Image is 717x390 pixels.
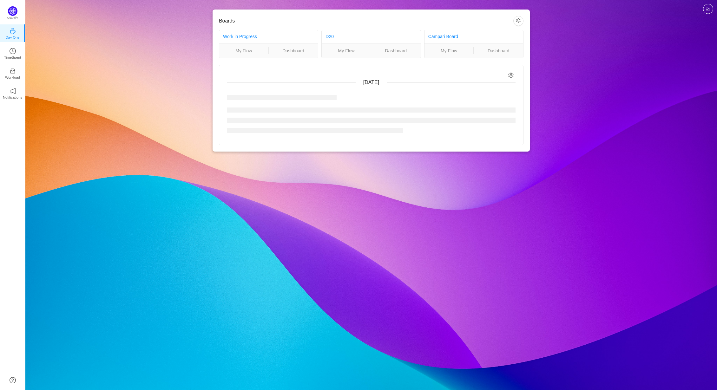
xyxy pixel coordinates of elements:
[10,28,16,34] i: icon: coffee
[223,34,257,39] a: Work in Progress
[322,47,371,54] a: My Flow
[10,88,16,94] i: icon: notification
[424,47,474,54] a: My Flow
[10,90,16,96] a: icon: notificationNotifications
[474,47,523,54] a: Dashboard
[8,6,17,16] img: Quantify
[10,48,16,54] i: icon: clock-circle
[3,94,22,100] p: Notifications
[269,47,318,54] a: Dashboard
[10,377,16,383] a: icon: question-circle
[5,35,19,40] p: Day One
[703,4,713,14] button: icon: picture
[326,34,334,39] a: D20
[371,47,421,54] a: Dashboard
[7,16,18,20] p: Quantify
[10,68,16,74] i: icon: inbox
[10,50,16,56] a: icon: clock-circleTimeSpent
[4,55,21,60] p: TimeSpent
[219,47,268,54] a: My Flow
[363,80,379,85] span: [DATE]
[428,34,458,39] a: Campari Board
[508,73,514,78] i: icon: setting
[10,70,16,76] a: icon: inboxWorkload
[513,16,523,26] button: icon: setting
[219,18,513,24] h3: Boards
[5,75,20,80] p: Workload
[10,30,16,36] a: icon: coffeeDay One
